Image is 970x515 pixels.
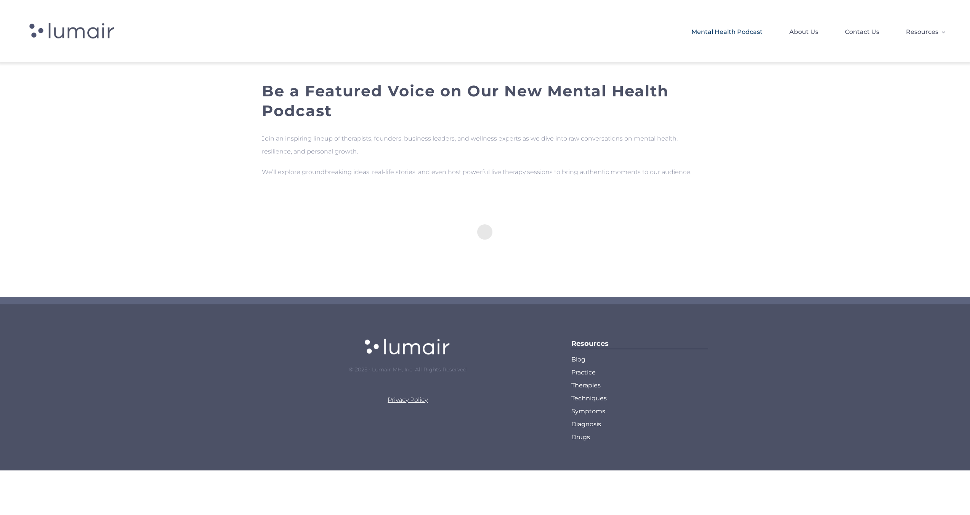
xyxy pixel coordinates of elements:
img: lumair [360,331,455,363]
span: Symptoms [571,405,605,418]
a: Mental Health Podcast [691,19,763,43]
p: © 2025 • Lumair MH, Inc. All Rights Reserved [262,363,553,376]
span: Diagnosis [571,418,601,431]
p: Join an inspiring lineup of therapists, founders, business leaders, and wellness experts as we di... [262,132,708,158]
a: Symptoms [571,405,708,418]
a: Privacy Policy [388,396,428,403]
span: About Us [789,26,818,38]
p: We’ll explore groundbreaking ideas, real-life stories, and even host powerful live therapy sessio... [262,166,708,179]
a: Diagnosis [571,418,708,431]
span: Mental Health Podcast [691,26,763,38]
span: Practice [571,366,596,379]
a: Therapies [571,379,708,392]
a: Contact Us [845,19,879,43]
a: Blog [571,353,708,366]
a: Practice [571,366,708,379]
span: Contact Us [845,26,879,38]
a: Drugs [571,431,708,444]
span: Therapies [571,379,601,392]
a: Resources [906,19,945,43]
h2: Be a Featured Voice on Our New Mental Health Podcast [262,81,708,121]
span: Resources [906,26,938,38]
nav: Lumair Footer [571,353,708,444]
span: Techniques [571,392,607,405]
span: Blog [571,353,585,366]
a: About Us [789,19,818,43]
a: Techniques [571,392,708,405]
nav: Lumair Header [255,19,945,43]
h6: Resources [571,339,708,349]
span: Drugs [571,431,590,444]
